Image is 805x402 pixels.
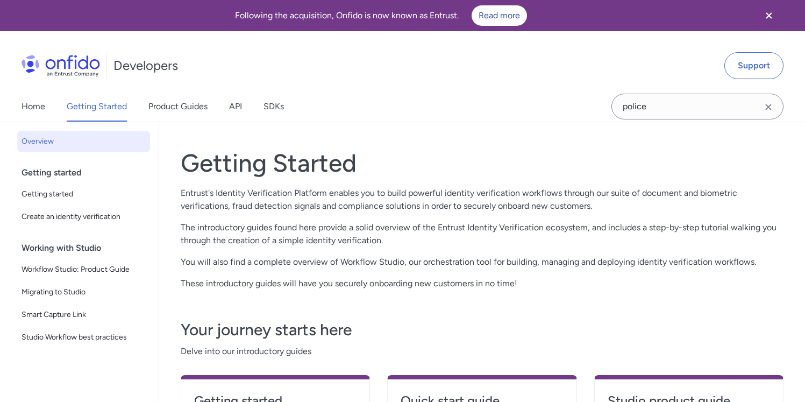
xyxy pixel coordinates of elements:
[22,55,100,76] img: Onfido Logo
[724,52,783,79] a: Support
[67,91,127,122] a: Getting Started
[181,148,783,178] h1: Getting Started
[17,184,150,205] a: Getting started
[17,281,150,303] a: Migrating to Studio
[181,345,783,358] span: Delve into our introductory guides
[22,308,146,321] span: Smart Capture Link
[22,263,146,276] span: Workflow Studio: Product Guide
[22,162,154,184] div: Getting started
[22,210,146,223] span: Create an identity verification
[263,91,284,122] a: SDKs
[229,91,242,122] a: API
[17,259,150,280] a: Workflow Studio: Product Guide
[22,331,146,344] span: Studio Workflow best practices
[181,187,783,213] p: Entrust's Identity Verification Platform enables you to build powerful identity verification work...
[472,5,527,26] a: Read more
[22,91,45,122] a: Home
[181,256,783,269] p: You will also find a complete overview of Workflow Studio, our orchestration tool for building, m...
[17,304,150,326] a: Smart Capture Link
[181,221,783,247] p: The introductory guides found here provide a solid overview of the Entrust Identity Verification ...
[22,286,146,299] span: Migrating to Studio
[762,101,775,114] svg: Clear search field button
[22,237,154,259] div: Working with Studio
[763,9,775,22] svg: Close banner
[17,131,150,152] a: Overview
[13,5,749,26] div: Following the acquisition, Onfido is now known as Entrust.
[22,188,146,201] span: Getting started
[181,277,783,290] p: These introductory guides will have you securely onboarding new customers in no time!
[181,319,783,341] h3: Your journey starts here
[148,91,208,122] a: Product Guides
[113,57,178,74] h1: Developers
[749,2,789,29] button: Close banner
[17,206,150,228] a: Create an identity verification
[17,327,150,348] a: Studio Workflow best practices
[611,94,783,119] input: Onfido search input field
[22,135,146,148] span: Overview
